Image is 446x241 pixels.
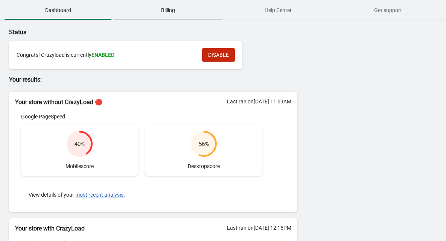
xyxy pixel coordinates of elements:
[9,28,297,37] p: Status
[227,98,291,105] div: Last ran on [DATE] 11:59AM
[9,75,297,84] p: Your results:
[21,113,262,120] div: Google PageSpeed
[17,51,195,59] div: Congrats! Crazyload is currently
[114,3,221,17] span: Billing
[5,3,111,17] span: Dashboard
[21,183,262,206] div: View details of your
[15,98,291,107] h2: Your store without CrazyLoad 🔴
[335,3,441,17] span: Get support
[75,140,85,148] div: 40 %
[91,52,114,58] span: ENABLED
[21,125,138,176] div: Mobile score
[15,224,291,233] h2: Your store with CrazyLoad
[3,0,113,20] button: Dashboard
[225,3,332,17] span: Help Center
[227,224,291,232] div: Last ran on [DATE] 12:15PM
[75,192,125,198] button: most recent analysis.
[199,140,209,148] div: 56 %
[208,52,229,58] span: DISABLE
[145,125,262,176] div: Desktop score
[202,48,235,62] button: DISABLE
